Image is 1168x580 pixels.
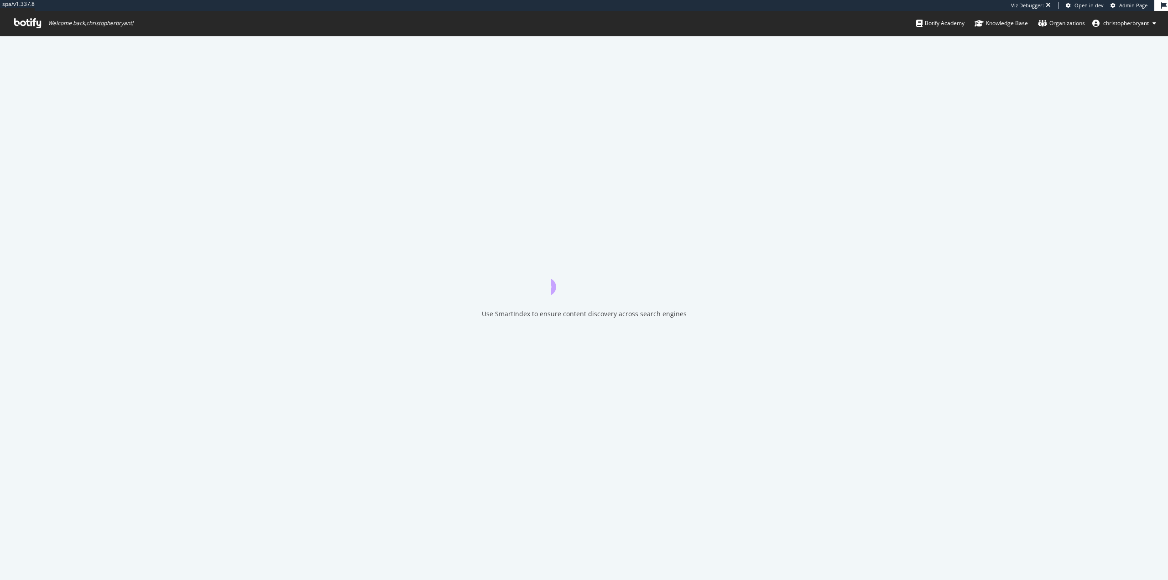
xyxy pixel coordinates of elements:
[975,19,1028,28] div: Knowledge Base
[975,11,1028,36] a: Knowledge Base
[1074,2,1104,9] span: Open in dev
[1085,16,1163,31] button: christopherbryant
[1011,2,1044,9] div: Viz Debugger:
[1111,2,1147,9] a: Admin Page
[1119,2,1147,9] span: Admin Page
[1038,11,1085,36] a: Organizations
[916,19,965,28] div: Botify Academy
[1103,19,1149,27] span: christopherbryant
[1066,2,1104,9] a: Open in dev
[48,20,133,27] span: Welcome back, christopherbryant !
[1038,19,1085,28] div: Organizations
[916,11,965,36] a: Botify Academy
